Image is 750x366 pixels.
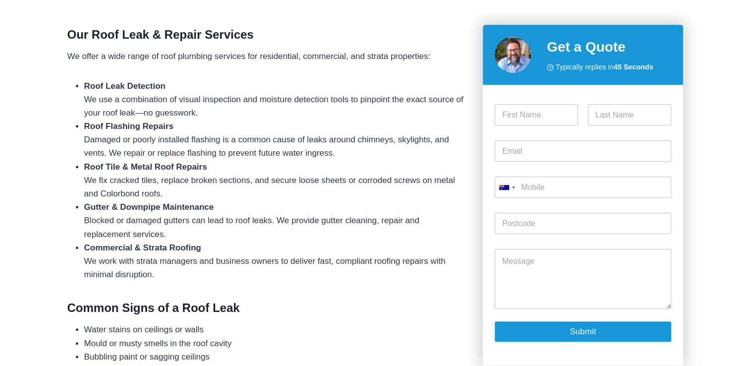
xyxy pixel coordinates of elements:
input: Last Name [588,104,671,125]
h2: Get a Quote [547,37,671,58]
span: Typically replies in [556,61,653,73]
strong: Our Roof Leak & Repair Services [67,28,254,41]
input: Mobile [495,177,671,198]
li: We work with strata managers and business owners to deliver fast, compliant roofing repairs with ... [84,241,467,282]
li: Blocked or damaged gutters can lead to roof leaks. We provide gutter cleaning, repair and replace... [84,200,467,241]
li: Water stains on ceilings or walls [84,323,467,336]
li: We fix cracked tiles, replace broken sections, and secure loose sheets or corroded screws on meta... [84,160,467,201]
li: We use a combination of visual inspection and moisture detection tools to pinpoint the exact sour... [84,79,467,120]
input: First Name [495,104,578,125]
p: We offer a wide range of roof plumbing services for residential, commercial, and strata properties: [67,50,467,63]
button: Submit [495,321,671,341]
strong: 45 Seconds [614,63,653,71]
strong: Common Signs of a Roof Leak [67,301,240,314]
strong: Roof Leak Detection [84,81,166,91]
strong: Gutter & Downpipe Maintenance [84,202,214,212]
button: Selected country [495,177,519,198]
strong: Commercial & Strata Roofing [84,243,201,252]
input: Postcode [495,213,671,234]
li: Mould or musty smells in the roof cavity [84,337,467,350]
li: Damaged or poorly installed flashing is a common cause of leaks around chimneys, skylights, and v... [84,120,467,160]
li: Bubbling paint or sagging ceilings [84,350,467,364]
strong: Roof Flashing Repairs [84,122,173,131]
input: Email [495,140,671,162]
strong: Roof Tile & Metal Roof Repairs [84,162,207,172]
